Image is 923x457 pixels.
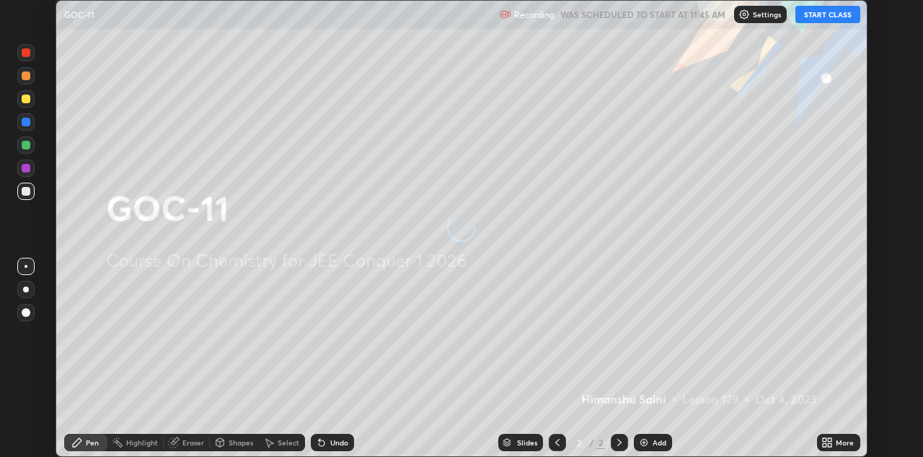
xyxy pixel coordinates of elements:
[86,439,99,446] div: Pen
[638,437,650,448] img: add-slide-button
[560,8,725,21] h5: WAS SCHEDULED TO START AT 11:45 AM
[330,439,348,446] div: Undo
[126,439,158,446] div: Highlight
[517,439,537,446] div: Slides
[589,438,593,447] div: /
[182,439,204,446] div: Eraser
[753,11,781,18] p: Settings
[514,9,555,20] p: Recording
[500,9,511,20] img: recording.375f2c34.svg
[653,439,666,446] div: Add
[278,439,299,446] div: Select
[229,439,253,446] div: Shapes
[836,439,854,446] div: More
[572,438,586,447] div: 2
[596,436,605,449] div: 2
[64,9,94,20] p: GOC-11
[795,6,860,23] button: START CLASS
[738,9,750,20] img: class-settings-icons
